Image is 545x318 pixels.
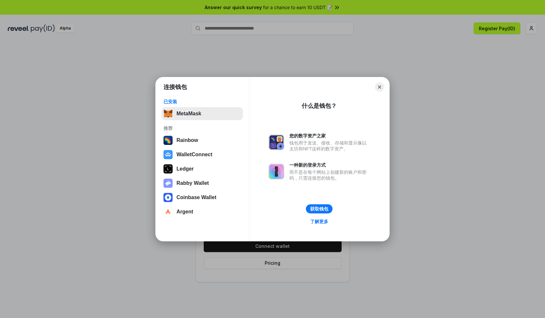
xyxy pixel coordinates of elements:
[176,152,212,158] div: WalletConnect
[163,164,173,173] img: svg+xml,%3Csvg%20xmlns%3D%22http%3A%2F%2Fwww.w3.org%2F2000%2Fsvg%22%20width%3D%2228%22%20height%3...
[162,148,243,161] button: WalletConnect
[310,219,328,224] div: 了解更多
[163,207,173,216] img: svg+xml,%3Csvg%20width%3D%2228%22%20height%3D%2228%22%20viewBox%3D%220%200%2028%2028%22%20fill%3D...
[306,204,333,213] button: 获取钱包
[306,217,332,226] a: 了解更多
[162,205,243,218] button: Argent
[375,83,384,92] button: Close
[269,164,284,179] img: svg+xml,%3Csvg%20xmlns%3D%22http%3A%2F%2Fwww.w3.org%2F2000%2Fsvg%22%20fill%3D%22none%22%20viewBox...
[176,137,198,143] div: Rainbow
[176,111,201,117] div: MetaMask
[163,125,241,131] div: 推荐
[176,166,194,172] div: Ledger
[289,140,370,152] div: 钱包用于发送、接收、存储和显示像以太坊和NFT这样的数字资产。
[289,169,370,181] div: 而不是在每个网站上创建新的账户和密码，只需连接您的钱包。
[162,191,243,204] button: Coinbase Wallet
[162,134,243,147] button: Rainbow
[162,177,243,190] button: Rabby Wallet
[289,162,370,168] div: 一种新的登录方式
[302,102,337,110] div: 什么是钱包？
[176,180,209,186] div: Rabby Wallet
[163,109,173,118] img: svg+xml,%3Csvg%20fill%3D%22none%22%20height%3D%2233%22%20viewBox%3D%220%200%2035%2033%22%20width%...
[163,99,241,105] div: 已安装
[289,133,370,139] div: 您的数字资产之家
[176,195,216,200] div: Coinbase Wallet
[163,193,173,202] img: svg+xml,%3Csvg%20width%3D%2228%22%20height%3D%2228%22%20viewBox%3D%220%200%2028%2028%22%20fill%3D...
[163,136,173,145] img: svg+xml,%3Csvg%20width%3D%22120%22%20height%3D%22120%22%20viewBox%3D%220%200%20120%20120%22%20fil...
[269,134,284,150] img: svg+xml,%3Csvg%20xmlns%3D%22http%3A%2F%2Fwww.w3.org%2F2000%2Fsvg%22%20fill%3D%22none%22%20viewBox...
[163,83,187,91] h1: 连接钱包
[163,179,173,188] img: svg+xml,%3Csvg%20xmlns%3D%22http%3A%2F%2Fwww.w3.org%2F2000%2Fsvg%22%20fill%3D%22none%22%20viewBox...
[163,150,173,159] img: svg+xml,%3Csvg%20width%3D%2228%22%20height%3D%2228%22%20viewBox%3D%220%200%2028%2028%22%20fill%3D...
[162,162,243,175] button: Ledger
[310,206,328,212] div: 获取钱包
[176,209,193,215] div: Argent
[162,107,243,120] button: MetaMask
